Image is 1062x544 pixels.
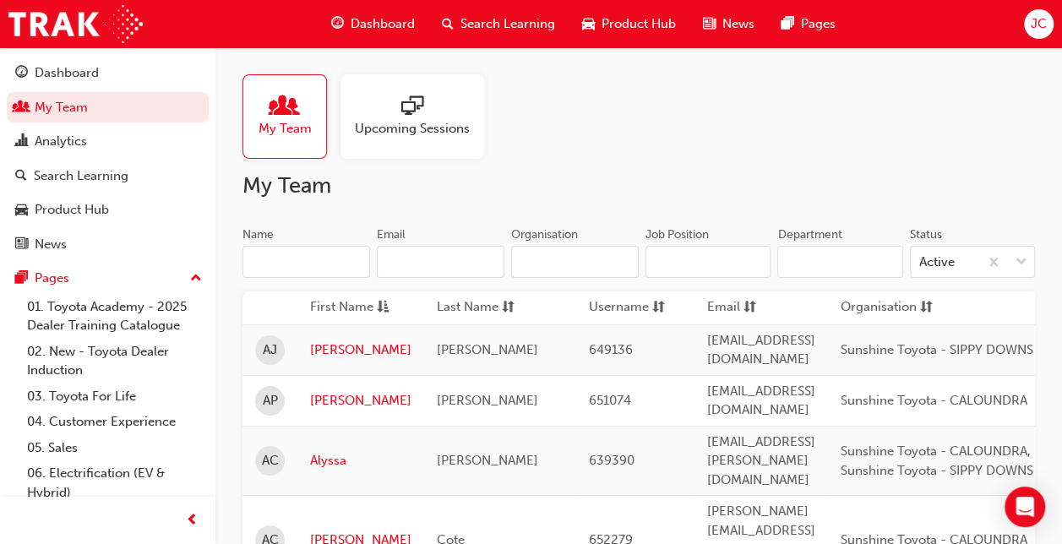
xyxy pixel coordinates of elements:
[7,263,209,294] button: Pages
[377,297,389,318] span: asc-icon
[919,253,955,272] div: Active
[602,14,676,34] span: Product Hub
[582,14,595,35] span: car-icon
[15,101,28,116] span: people-icon
[15,134,28,150] span: chart-icon
[186,510,199,531] span: prev-icon
[437,297,530,318] button: Last Namesorting-icon
[310,340,411,360] a: [PERSON_NAME]
[7,126,209,157] a: Analytics
[262,451,279,471] span: AC
[437,393,538,408] span: [PERSON_NAME]
[707,434,815,487] span: [EMAIL_ADDRESS][PERSON_NAME][DOMAIN_NAME]
[20,294,209,339] a: 01. Toyota Academy - 2025 Dealer Training Catalogue
[34,166,128,186] div: Search Learning
[428,7,569,41] a: search-iconSearch Learning
[437,453,538,468] span: [PERSON_NAME]
[437,297,498,318] span: Last Name
[707,384,815,418] span: [EMAIL_ADDRESS][DOMAIN_NAME]
[569,7,689,41] a: car-iconProduct Hub
[20,384,209,410] a: 03. Toyota For Life
[841,342,1033,357] span: Sunshine Toyota - SIPPY DOWNS
[589,297,682,318] button: Usernamesorting-icon
[511,226,578,243] div: Organisation
[707,297,740,318] span: Email
[401,95,423,119] span: sessionType_ONLINE_URL-icon
[35,132,87,151] div: Analytics
[35,63,99,83] div: Dashboard
[645,246,771,278] input: Job Position
[652,297,665,318] span: sorting-icon
[15,203,28,218] span: car-icon
[1024,9,1054,39] button: JC
[722,14,754,34] span: News
[437,342,538,357] span: [PERSON_NAME]
[645,226,709,243] div: Job Position
[442,14,454,35] span: search-icon
[35,269,69,288] div: Pages
[7,54,209,263] button: DashboardMy TeamAnalyticsSearch LearningProduct HubNews
[841,393,1027,408] span: Sunshine Toyota - CALOUNDRA
[310,297,403,318] button: First Nameasc-icon
[318,7,428,41] a: guage-iconDashboard
[589,297,649,318] span: Username
[7,57,209,89] a: Dashboard
[589,453,634,468] span: 639390
[340,74,498,159] a: Upcoming Sessions
[310,391,411,411] a: [PERSON_NAME]
[274,95,296,119] span: people-icon
[841,297,934,318] button: Organisationsorting-icon
[920,297,933,318] span: sorting-icon
[910,226,942,243] div: Status
[1005,487,1045,527] div: Open Intercom Messenger
[777,246,902,278] input: Department
[801,14,836,34] span: Pages
[460,14,555,34] span: Search Learning
[768,7,849,41] a: pages-iconPages
[7,160,209,192] a: Search Learning
[502,297,515,318] span: sorting-icon
[310,451,411,471] a: Alyssa
[8,5,143,43] img: Trak
[1016,252,1027,274] span: down-icon
[263,340,277,360] span: AJ
[377,246,504,278] input: Email
[242,246,370,278] input: Name
[242,74,340,159] a: My Team
[20,409,209,435] a: 04. Customer Experience
[331,14,344,35] span: guage-icon
[15,66,28,81] span: guage-icon
[355,119,470,139] span: Upcoming Sessions
[20,435,209,461] a: 05. Sales
[351,14,415,34] span: Dashboard
[20,460,209,505] a: 06. Electrification (EV & Hybrid)
[841,443,1033,478] span: Sunshine Toyota - CALOUNDRA, Sunshine Toyota - SIPPY DOWNS
[35,200,109,220] div: Product Hub
[377,226,406,243] div: Email
[589,393,631,408] span: 651074
[703,14,716,35] span: news-icon
[1031,14,1047,34] span: JC
[7,92,209,123] a: My Team
[242,172,1035,199] h2: My Team
[707,297,800,318] button: Emailsorting-icon
[743,297,756,318] span: sorting-icon
[511,246,639,278] input: Organisation
[15,271,28,286] span: pages-icon
[7,229,209,260] a: News
[35,235,67,254] div: News
[7,194,209,226] a: Product Hub
[15,169,27,184] span: search-icon
[589,342,633,357] span: 649136
[242,226,274,243] div: Name
[263,391,278,411] span: AP
[259,119,312,139] span: My Team
[20,339,209,384] a: 02. New - Toyota Dealer Induction
[841,297,917,318] span: Organisation
[689,7,768,41] a: news-iconNews
[190,268,202,290] span: up-icon
[15,237,28,253] span: news-icon
[777,226,841,243] div: Department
